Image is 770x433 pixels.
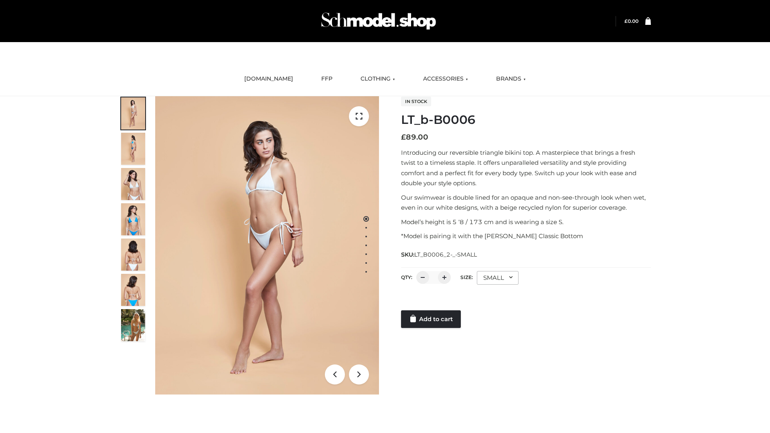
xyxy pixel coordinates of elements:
[401,113,651,127] h1: LT_b-B0006
[121,133,145,165] img: ArielClassicBikiniTop_CloudNine_AzureSky_OW114ECO_2-scaled.jpg
[401,148,651,188] p: Introducing our reversible triangle bikini top. A masterpiece that brings a fresh twist to a time...
[401,133,406,142] span: £
[401,231,651,241] p: *Model is pairing it with the [PERSON_NAME] Classic Bottom
[121,309,145,341] img: Arieltop_CloudNine_AzureSky2.jpg
[121,239,145,271] img: ArielClassicBikiniTop_CloudNine_AzureSky_OW114ECO_7-scaled.jpg
[401,192,651,213] p: Our swimwear is double lined for an opaque and non-see-through look when wet, even in our white d...
[624,18,628,24] span: £
[121,203,145,235] img: ArielClassicBikiniTop_CloudNine_AzureSky_OW114ECO_4-scaled.jpg
[401,133,428,142] bdi: 89.00
[121,97,145,129] img: ArielClassicBikiniTop_CloudNine_AzureSky_OW114ECO_1-scaled.jpg
[121,168,145,200] img: ArielClassicBikiniTop_CloudNine_AzureSky_OW114ECO_3-scaled.jpg
[414,251,477,258] span: LT_B0006_2-_-SMALL
[417,70,474,88] a: ACCESSORIES
[238,70,299,88] a: [DOMAIN_NAME]
[401,274,412,280] label: QTY:
[315,70,338,88] a: FFP
[401,310,461,328] a: Add to cart
[318,5,439,37] img: Schmodel Admin 964
[624,18,638,24] bdi: 0.00
[401,217,651,227] p: Model’s height is 5 ‘8 / 173 cm and is wearing a size S.
[121,274,145,306] img: ArielClassicBikiniTop_CloudNine_AzureSky_OW114ECO_8-scaled.jpg
[624,18,638,24] a: £0.00
[355,70,401,88] a: CLOTHING
[490,70,532,88] a: BRANDS
[460,274,473,280] label: Size:
[155,96,379,395] img: ArielClassicBikiniTop_CloudNine_AzureSky_OW114ECO_1
[477,271,519,285] div: SMALL
[401,250,478,259] span: SKU:
[401,97,431,106] span: In stock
